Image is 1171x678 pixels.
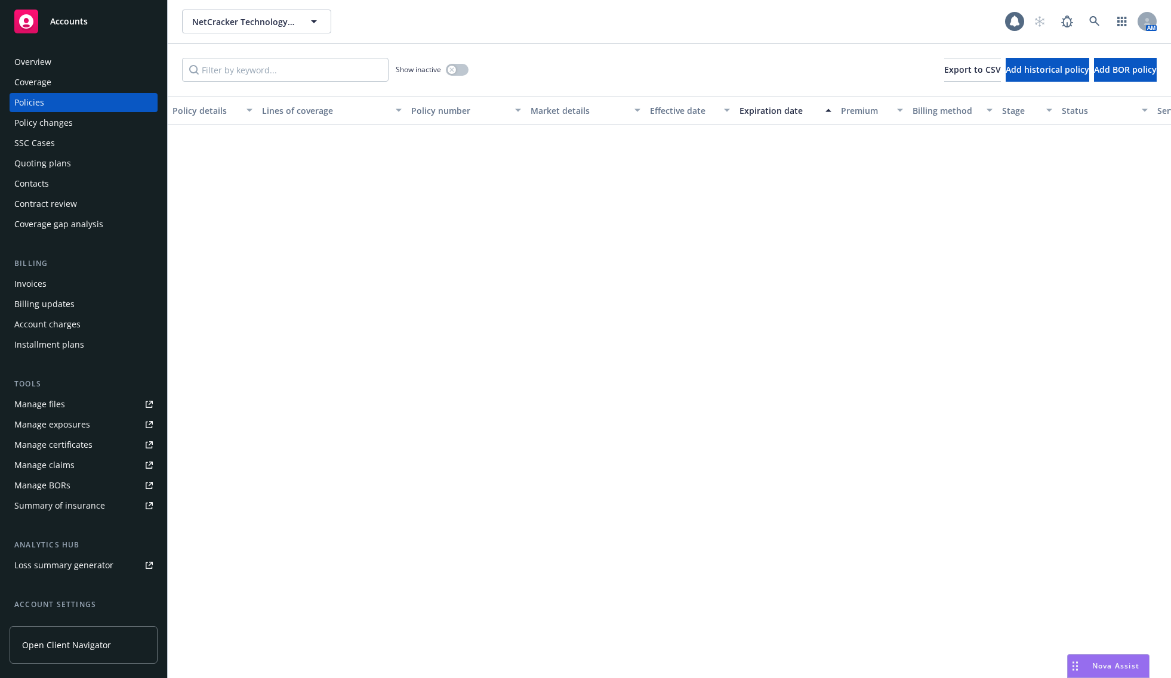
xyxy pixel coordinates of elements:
a: Loss summary generator [10,556,158,575]
a: Start snowing [1028,10,1052,33]
div: Status [1062,104,1135,117]
div: Service team [14,615,66,634]
span: Add historical policy [1006,64,1089,75]
div: Account charges [14,315,81,334]
a: Service team [10,615,158,634]
div: Invoices [14,274,47,293]
a: Coverage [10,73,158,92]
a: Contract review [10,194,158,213]
div: SSC Cases [14,134,55,153]
a: Report a Bug [1055,10,1079,33]
button: Add BOR policy [1094,58,1157,82]
div: Loss summary generator [14,556,113,575]
div: Policies [14,93,44,112]
div: Billing method [913,104,979,117]
div: Summary of insurance [14,496,105,515]
a: Policy changes [10,113,158,132]
a: Invoices [10,274,158,293]
button: Stage [997,96,1057,125]
div: Lines of coverage [262,104,389,117]
button: Expiration date [735,96,836,125]
button: Policy number [406,96,526,125]
div: Manage exposures [14,415,90,434]
a: Manage files [10,395,158,414]
div: Effective date [650,104,717,117]
a: Manage claims [10,456,158,475]
div: Manage claims [14,456,75,475]
div: Billing updates [14,295,75,314]
a: Coverage gap analysis [10,215,158,234]
input: Filter by keyword... [182,58,389,82]
a: Switch app [1110,10,1134,33]
button: Policy details [168,96,257,125]
div: Policy number [411,104,508,117]
span: NetCracker Technology Corporation [192,16,295,28]
span: Open Client Navigator [22,639,111,651]
a: Account charges [10,315,158,334]
button: NetCracker Technology Corporation [182,10,331,33]
div: Analytics hub [10,539,158,551]
button: Nova Assist [1067,654,1150,678]
a: Billing updates [10,295,158,314]
a: Contacts [10,174,158,193]
div: Quoting plans [14,154,71,173]
span: Nova Assist [1092,661,1139,671]
a: Accounts [10,5,158,38]
a: Manage exposures [10,415,158,434]
div: Installment plans [14,335,84,354]
div: Overview [14,52,51,72]
div: Account settings [10,599,158,611]
span: Export to CSV [944,64,1001,75]
span: Show inactive [396,64,441,75]
a: Overview [10,52,158,72]
div: Policy details [172,104,239,117]
div: Policy changes [14,113,73,132]
button: Billing method [908,96,997,125]
button: Add historical policy [1006,58,1089,82]
div: Coverage gap analysis [14,215,103,234]
a: Manage certificates [10,435,158,454]
a: Installment plans [10,335,158,354]
a: Summary of insurance [10,496,158,515]
button: Status [1057,96,1152,125]
a: Policies [10,93,158,112]
div: Manage BORs [14,476,70,495]
div: Tools [10,378,158,390]
div: Drag to move [1068,655,1083,677]
a: Manage BORs [10,476,158,495]
a: Search [1083,10,1107,33]
button: Lines of coverage [257,96,406,125]
div: Billing [10,258,158,270]
button: Effective date [645,96,735,125]
div: Market details [531,104,627,117]
div: Stage [1002,104,1039,117]
div: Manage files [14,395,65,414]
span: Add BOR policy [1094,64,1157,75]
span: Accounts [50,17,88,26]
button: Market details [526,96,645,125]
div: Expiration date [739,104,818,117]
div: Coverage [14,73,51,92]
button: Premium [836,96,908,125]
a: SSC Cases [10,134,158,153]
button: Export to CSV [944,58,1001,82]
div: Contacts [14,174,49,193]
a: Quoting plans [10,154,158,173]
div: Manage certificates [14,435,93,454]
div: Contract review [14,194,77,213]
div: Premium [841,104,890,117]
